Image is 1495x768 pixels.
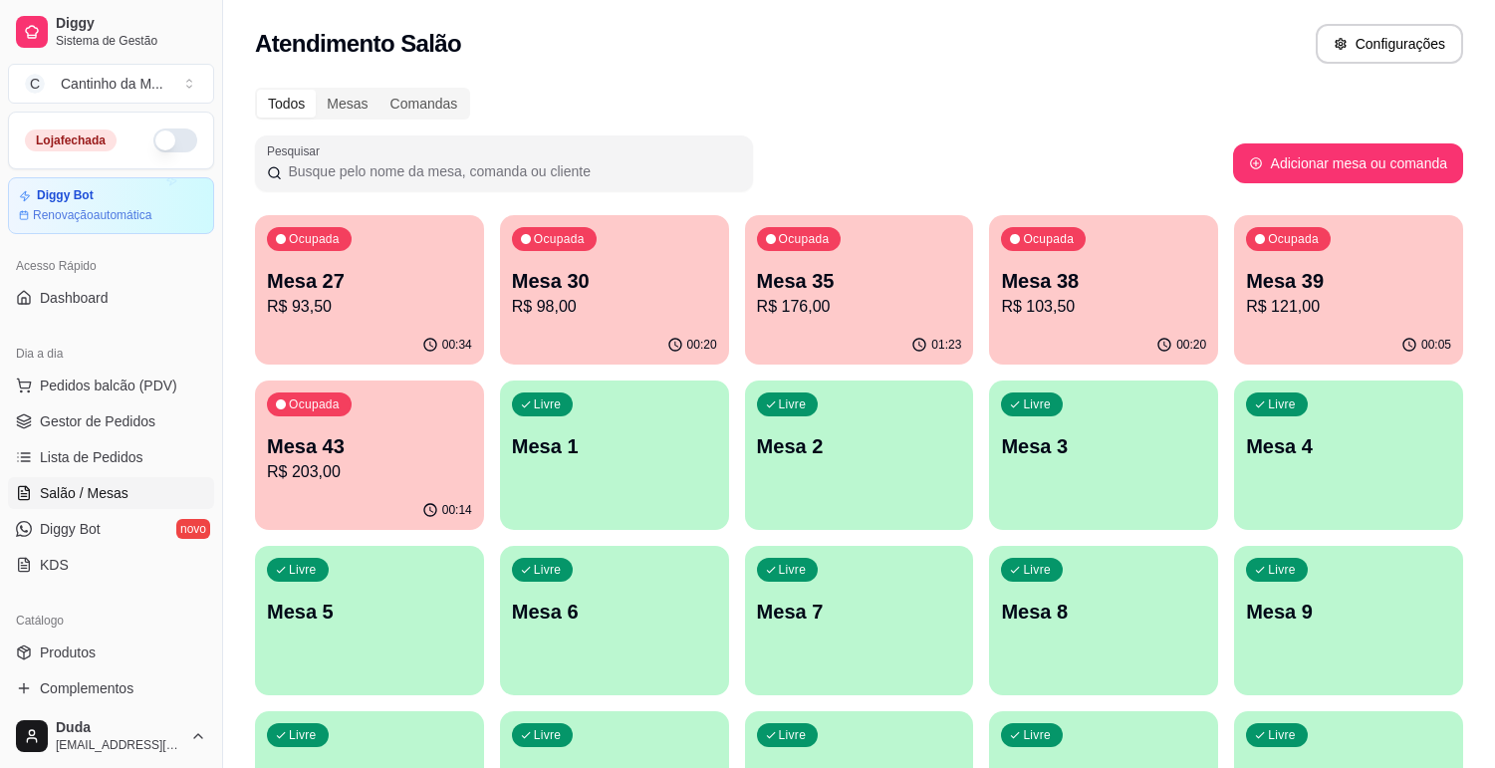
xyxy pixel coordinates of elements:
a: Dashboard [8,282,214,314]
span: Complementos [40,678,133,698]
button: LivreMesa 5 [255,546,484,695]
a: KDS [8,549,214,581]
div: Mesas [316,90,378,118]
button: LivreMesa 3 [989,381,1218,530]
button: Duda[EMAIL_ADDRESS][DOMAIN_NAME] [8,712,214,760]
button: LivreMesa 6 [500,546,729,695]
p: R$ 176,00 [757,295,962,319]
span: Diggy [56,15,206,33]
p: 00:05 [1421,337,1451,353]
p: Livre [289,562,317,578]
p: Livre [1023,727,1051,743]
span: Diggy Bot [40,519,101,539]
p: R$ 98,00 [512,295,717,319]
div: Acesso Rápido [8,250,214,282]
button: OcupadaMesa 30R$ 98,0000:20 [500,215,729,365]
button: OcupadaMesa 38R$ 103,5000:20 [989,215,1218,365]
p: Livre [779,396,807,412]
p: 00:20 [1176,337,1206,353]
p: Mesa 39 [1246,267,1451,295]
button: OcupadaMesa 27R$ 93,5000:34 [255,215,484,365]
button: LivreMesa 1 [500,381,729,530]
span: Gestor de Pedidos [40,411,155,431]
label: Pesquisar [267,142,327,159]
a: Produtos [8,637,214,668]
div: Dia a dia [8,338,214,370]
p: Livre [1268,396,1296,412]
span: Sistema de Gestão [56,33,206,49]
div: Catálogo [8,605,214,637]
button: LivreMesa 2 [745,381,974,530]
p: 00:14 [442,502,472,518]
a: Complementos [8,672,214,704]
button: LivreMesa 8 [989,546,1218,695]
span: KDS [40,555,69,575]
button: Pedidos balcão (PDV) [8,370,214,401]
p: Ocupada [1268,231,1319,247]
article: Renovação automática [33,207,151,223]
button: Select a team [8,64,214,104]
p: Mesa 5 [267,598,472,626]
p: Livre [289,727,317,743]
span: Pedidos balcão (PDV) [40,376,177,395]
span: Dashboard [40,288,109,308]
p: Livre [534,562,562,578]
button: OcupadaMesa 35R$ 176,0001:23 [745,215,974,365]
button: Alterar Status [153,128,197,152]
button: LivreMesa 4 [1234,381,1463,530]
p: 00:34 [442,337,472,353]
div: Loja fechada [25,129,117,151]
article: Diggy Bot [37,188,94,203]
p: Mesa 43 [267,432,472,460]
p: R$ 93,50 [267,295,472,319]
p: Ocupada [289,396,340,412]
p: Livre [779,727,807,743]
button: OcupadaMesa 43R$ 203,0000:14 [255,381,484,530]
h2: Atendimento Salão [255,28,461,60]
p: Ocupada [534,231,585,247]
p: Mesa 1 [512,432,717,460]
p: Livre [1268,562,1296,578]
div: Todos [257,90,316,118]
p: Mesa 4 [1246,432,1451,460]
p: Mesa 8 [1001,598,1206,626]
p: Mesa 6 [512,598,717,626]
p: Livre [1023,396,1051,412]
p: 01:23 [931,337,961,353]
a: DiggySistema de Gestão [8,8,214,56]
a: Diggy BotRenovaçãoautomática [8,177,214,234]
p: Livre [534,396,562,412]
div: Cantinho da M ... [61,74,163,94]
p: Ocupada [1023,231,1074,247]
p: Mesa 7 [757,598,962,626]
p: Mesa 9 [1246,598,1451,626]
a: Salão / Mesas [8,477,214,509]
p: Livre [1023,562,1051,578]
p: Livre [1268,727,1296,743]
p: Mesa 27 [267,267,472,295]
a: Gestor de Pedidos [8,405,214,437]
span: C [25,74,45,94]
p: R$ 121,00 [1246,295,1451,319]
p: Mesa 35 [757,267,962,295]
p: Ocupada [289,231,340,247]
p: Mesa 2 [757,432,962,460]
span: Salão / Mesas [40,483,128,503]
div: Comandas [379,90,469,118]
p: Mesa 30 [512,267,717,295]
p: Livre [534,727,562,743]
p: Ocupada [779,231,830,247]
a: Lista de Pedidos [8,441,214,473]
button: LivreMesa 9 [1234,546,1463,695]
p: 00:20 [687,337,717,353]
p: Livre [779,562,807,578]
p: R$ 103,50 [1001,295,1206,319]
p: Mesa 38 [1001,267,1206,295]
button: LivreMesa 7 [745,546,974,695]
p: R$ 203,00 [267,460,472,484]
span: [EMAIL_ADDRESS][DOMAIN_NAME] [56,737,182,753]
span: Duda [56,719,182,737]
span: Lista de Pedidos [40,447,143,467]
span: Produtos [40,642,96,662]
button: Adicionar mesa ou comanda [1233,143,1463,183]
